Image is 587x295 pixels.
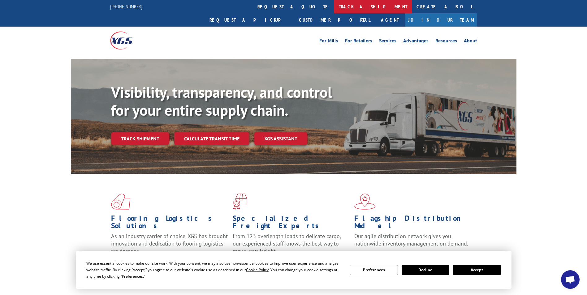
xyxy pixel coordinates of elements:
span: Our agile distribution network gives you nationwide inventory management on demand. [354,233,468,247]
a: Open chat [561,270,580,289]
a: Services [379,38,396,45]
button: Decline [402,265,449,275]
a: Advantages [403,38,429,45]
b: Visibility, transparency, and control for your entire supply chain. [111,83,332,120]
h1: Specialized Freight Experts [233,215,350,233]
a: Resources [435,38,457,45]
a: Customer Portal [294,13,375,27]
button: Accept [453,265,501,275]
a: Join Our Team [405,13,477,27]
a: Track shipment [111,132,169,145]
a: Request a pickup [205,13,294,27]
span: Cookie Policy [246,267,269,272]
p: From 123 overlength loads to delicate cargo, our experienced staff knows the best way to move you... [233,233,350,260]
a: Calculate transit time [174,132,249,145]
img: xgs-icon-total-supply-chain-intelligence-red [111,194,130,210]
h1: Flagship Distribution Model [354,215,471,233]
img: xgs-icon-focused-on-flooring-red [233,194,247,210]
div: Cookie Consent Prompt [76,251,511,289]
img: xgs-icon-flagship-distribution-model-red [354,194,376,210]
div: We use essential cookies to make our site work. With your consent, we may also use non-essential ... [86,260,343,280]
button: Preferences [350,265,398,275]
a: Agent [375,13,405,27]
span: Preferences [122,274,143,279]
a: For Retailers [345,38,372,45]
a: [PHONE_NUMBER] [110,3,142,10]
h1: Flooring Logistics Solutions [111,215,228,233]
a: XGS ASSISTANT [254,132,307,145]
a: For Mills [319,38,338,45]
a: About [464,38,477,45]
span: As an industry carrier of choice, XGS has brought innovation and dedication to flooring logistics... [111,233,228,254]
